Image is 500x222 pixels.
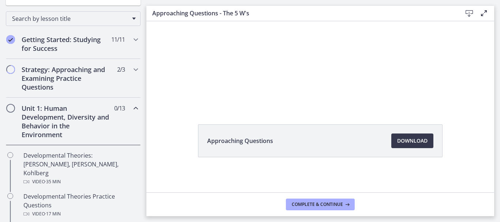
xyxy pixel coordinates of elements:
[23,210,138,218] div: Video
[117,65,125,74] span: 2 / 3
[397,136,428,145] span: Download
[6,35,15,44] i: Completed
[6,11,141,26] div: Search by lesson title
[114,104,125,113] span: 0 / 13
[12,15,128,23] span: Search by lesson title
[22,104,111,139] h2: Unit 1: Human Development, Diversity and Behavior in the Environment
[45,210,61,218] span: · 17 min
[23,192,138,218] div: Developmental Theories Practice Questions
[111,35,125,44] span: 11 / 11
[23,177,138,186] div: Video
[391,133,433,148] a: Download
[23,151,138,186] div: Developmental Theories: [PERSON_NAME], [PERSON_NAME], Kohlberg
[22,35,111,53] h2: Getting Started: Studying for Success
[286,199,355,210] button: Complete & continue
[292,202,343,207] span: Complete & continue
[207,136,273,145] span: Approaching Questions
[45,177,61,186] span: · 35 min
[22,65,111,91] h2: Strategy: Approaching and Examining Practice Questions
[152,9,450,18] h3: Approaching Questions - The 5 W's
